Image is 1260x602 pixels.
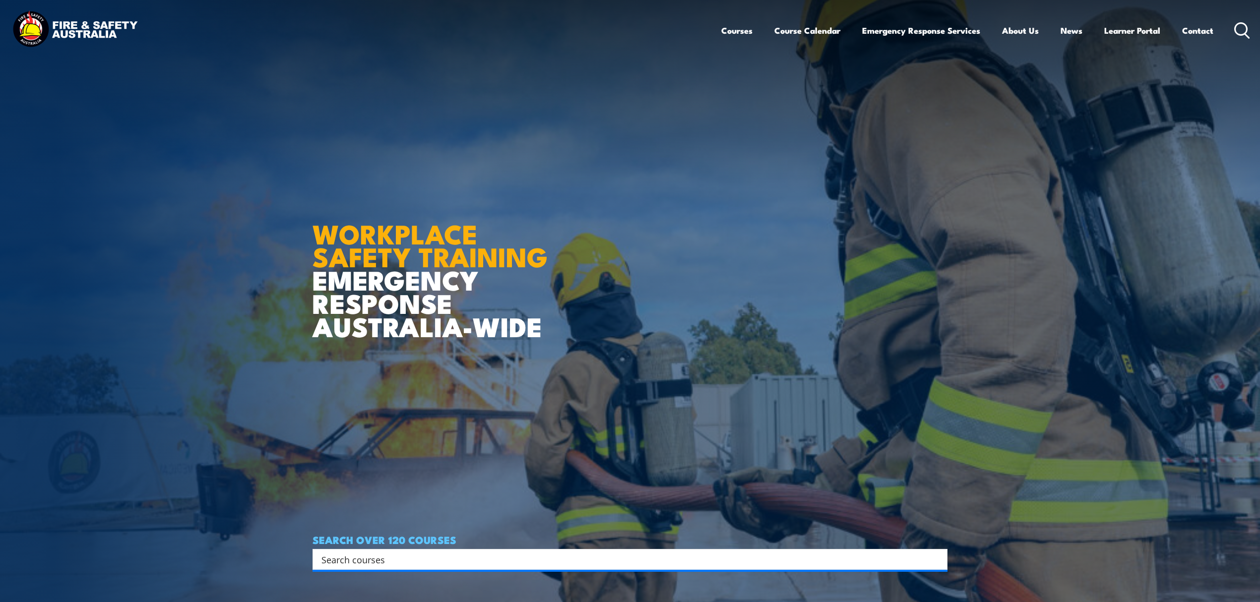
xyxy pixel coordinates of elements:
a: Contact [1182,17,1213,44]
strong: WORKPLACE SAFETY TRAINING [313,212,548,277]
a: About Us [1002,17,1039,44]
a: Learner Portal [1104,17,1160,44]
a: Courses [721,17,753,44]
a: Emergency Response Services [862,17,980,44]
a: News [1061,17,1082,44]
input: Search input [321,552,926,567]
form: Search form [323,552,928,566]
h1: EMERGENCY RESPONSE AUSTRALIA-WIDE [313,197,555,338]
h4: SEARCH OVER 120 COURSES [313,534,947,545]
button: Search magnifier button [930,552,944,566]
a: Course Calendar [774,17,840,44]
